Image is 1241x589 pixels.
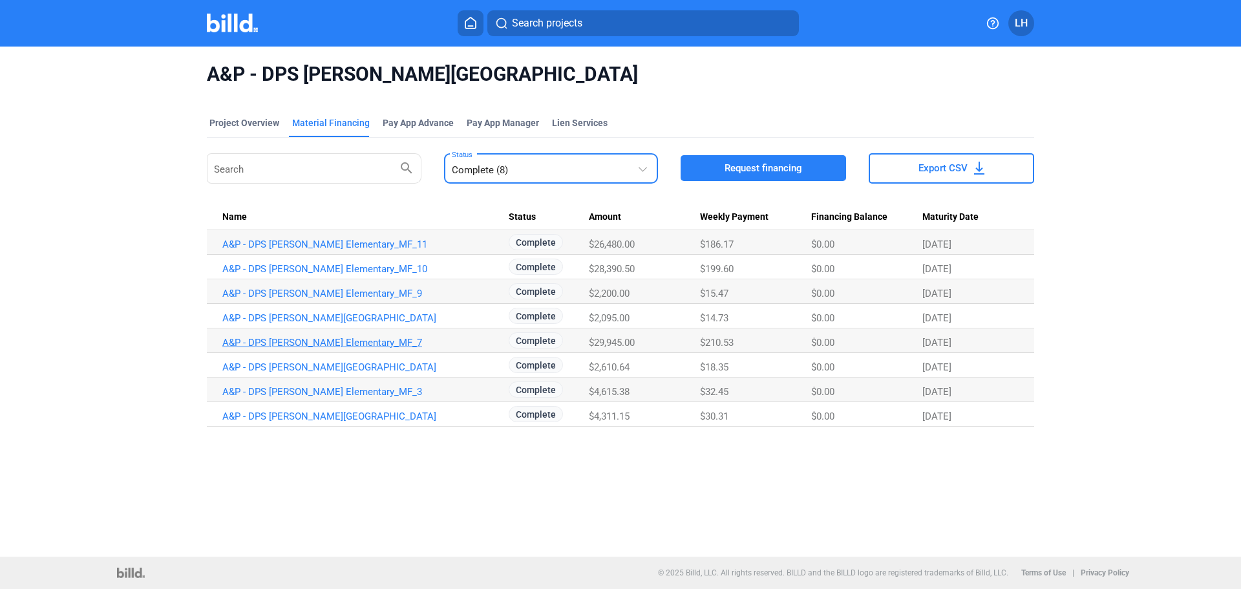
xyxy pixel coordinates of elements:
[509,357,563,373] span: Complete
[811,239,834,250] span: $0.00
[509,211,536,223] span: Status
[922,361,951,373] span: [DATE]
[922,239,951,250] span: [DATE]
[487,10,799,36] button: Search projects
[222,337,509,348] a: A&P - DPS [PERSON_NAME] Elementary_MF_7
[589,211,621,223] span: Amount
[922,337,951,348] span: [DATE]
[811,211,887,223] span: Financing Balance
[383,116,454,129] div: Pay App Advance
[117,568,145,578] img: logo
[509,332,563,348] span: Complete
[589,239,635,250] span: $26,480.00
[467,116,539,129] span: Pay App Manager
[922,386,951,398] span: [DATE]
[589,263,635,275] span: $28,390.50
[222,239,509,250] a: A&P - DPS [PERSON_NAME] Elementary_MF_11
[552,116,608,129] div: Lien Services
[922,411,951,422] span: [DATE]
[509,283,563,299] span: Complete
[589,211,699,223] div: Amount
[207,14,258,32] img: Billd Company Logo
[209,116,279,129] div: Project Overview
[725,162,802,175] span: Request financing
[222,211,247,223] span: Name
[700,211,769,223] span: Weekly Payment
[207,62,1034,87] span: A&P - DPS [PERSON_NAME][GEOGRAPHIC_DATA]
[1072,568,1074,577] p: |
[222,386,509,398] a: A&P - DPS [PERSON_NAME] Elementary_MF_3
[811,411,834,422] span: $0.00
[1021,568,1066,577] b: Terms of Use
[700,411,728,422] span: $30.31
[222,211,509,223] div: Name
[922,211,1019,223] div: Maturity Date
[222,263,509,275] a: A&P - DPS [PERSON_NAME] Elementary_MF_10
[509,406,563,422] span: Complete
[811,361,834,373] span: $0.00
[589,337,635,348] span: $29,945.00
[700,312,728,324] span: $14.73
[509,381,563,398] span: Complete
[811,288,834,299] span: $0.00
[700,211,811,223] div: Weekly Payment
[922,288,951,299] span: [DATE]
[700,263,734,275] span: $199.60
[589,386,630,398] span: $4,615.38
[509,234,563,250] span: Complete
[512,16,582,31] span: Search projects
[869,153,1034,184] button: Export CSV
[811,386,834,398] span: $0.00
[222,312,509,324] a: A&P - DPS [PERSON_NAME][GEOGRAPHIC_DATA]
[452,164,508,176] mat-select-trigger: Complete (8)
[700,288,728,299] span: $15.47
[658,568,1008,577] p: © 2025 Billd, LLC. All rights reserved. BILLD and the BILLD logo are registered trademarks of Bil...
[292,116,370,129] div: Material Financing
[589,411,630,422] span: $4,311.15
[509,211,589,223] div: Status
[922,312,951,324] span: [DATE]
[589,288,630,299] span: $2,200.00
[509,308,563,324] span: Complete
[222,361,509,373] a: A&P - DPS [PERSON_NAME][GEOGRAPHIC_DATA]
[811,263,834,275] span: $0.00
[922,263,951,275] span: [DATE]
[1015,16,1028,31] span: LH
[700,239,734,250] span: $186.17
[918,162,968,175] span: Export CSV
[811,211,922,223] div: Financing Balance
[1081,568,1129,577] b: Privacy Policy
[700,386,728,398] span: $32.45
[222,411,509,422] a: A&P - DPS [PERSON_NAME][GEOGRAPHIC_DATA]
[681,155,846,181] button: Request financing
[509,259,563,275] span: Complete
[700,337,734,348] span: $210.53
[811,337,834,348] span: $0.00
[222,288,509,299] a: A&P - DPS [PERSON_NAME] Elementary_MF_9
[700,361,728,373] span: $18.35
[589,312,630,324] span: $2,095.00
[922,211,979,223] span: Maturity Date
[1008,10,1034,36] button: LH
[399,160,414,175] mat-icon: search
[811,312,834,324] span: $0.00
[589,361,630,373] span: $2,610.64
